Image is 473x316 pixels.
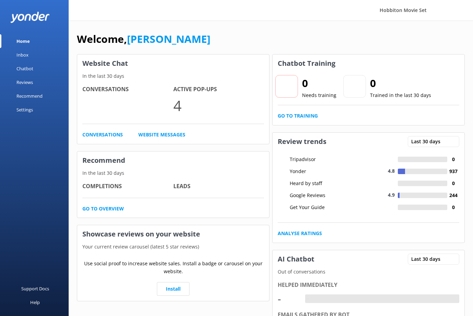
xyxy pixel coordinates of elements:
[447,168,459,175] h4: 937
[16,103,33,117] div: Settings
[278,281,459,290] div: Helped immediately
[273,250,320,268] h3: AI Chatbot
[77,151,269,169] h3: Recommend
[411,138,445,145] span: Last 30 days
[138,131,185,138] a: Website Messages
[288,156,350,163] div: Tripadvisor
[288,192,350,199] div: Google Reviews
[447,192,459,199] h4: 244
[82,131,123,138] a: Conversations
[82,182,173,191] h4: Completions
[16,89,43,103] div: Recommend
[82,85,173,94] h4: Conversations
[288,168,350,175] div: Yonder
[370,75,431,92] h2: 0
[273,268,464,276] p: Out of conversations
[127,32,210,46] a: [PERSON_NAME]
[30,295,40,309] div: Help
[278,112,318,120] a: Go to Training
[16,34,30,48] div: Home
[302,92,336,99] p: Needs training
[77,243,269,251] p: Your current review carousel (latest 5 star reviews)
[21,282,49,295] div: Support Docs
[302,75,336,92] h2: 0
[388,168,395,174] span: 4.8
[173,94,264,117] p: 4
[77,31,210,47] h1: Welcome,
[273,54,341,72] h3: Chatbot Training
[305,294,310,303] div: -
[77,225,269,243] h3: Showcase reviews on your website
[447,204,459,211] h4: 0
[16,75,33,89] div: Reviews
[77,169,269,177] p: In the last 30 days
[82,205,124,212] a: Go to overview
[288,204,350,211] div: Get Your Guide
[370,92,431,99] p: Trained in the last 30 days
[380,7,427,13] span: Hobbiton Movie Set
[288,180,350,187] div: Heard by staff
[10,12,50,23] img: yonder-white-logo.png
[16,62,33,75] div: Chatbot
[447,180,459,187] h4: 0
[388,192,395,198] span: 4.9
[411,255,445,263] span: Last 30 days
[77,54,269,72] h3: Website Chat
[273,133,332,150] h3: Review trends
[173,85,264,94] h4: Active Pop-ups
[173,182,264,191] h4: Leads
[77,72,269,80] p: In the last 30 days
[278,230,322,237] a: Analyse Ratings
[447,156,459,163] h4: 0
[82,260,264,275] p: Use social proof to increase website sales. Install a badge or carousel on your website.
[157,282,189,296] a: Install
[278,291,298,307] div: -
[16,48,28,62] div: Inbox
